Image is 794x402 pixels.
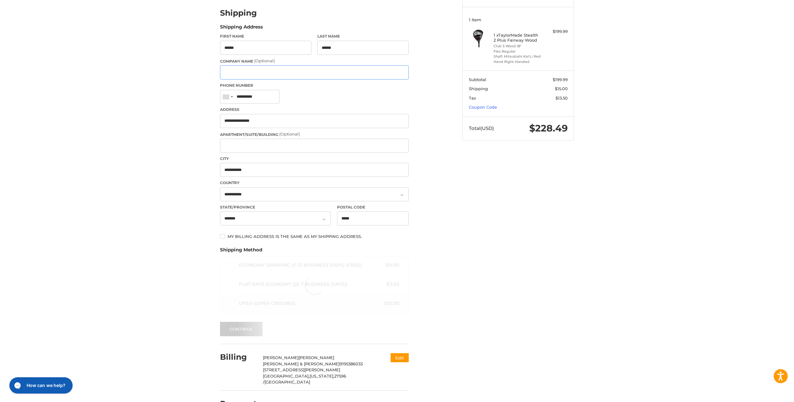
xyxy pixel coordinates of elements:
span: Subtotal [469,77,486,82]
iframe: Gorgias live chat messenger [6,375,74,396]
small: (Optional) [254,58,275,63]
button: Edit [391,353,409,362]
span: $228.49 [529,122,568,134]
legend: Shipping Address [220,23,263,33]
li: Shaft Mitsubishi Kai'Li Red [494,54,541,59]
h3: 1 Item [469,17,568,22]
span: $199.99 [553,77,568,82]
label: Address [220,107,409,112]
label: Apartment/Suite/Building [220,131,409,137]
a: Coupon Code [469,105,497,110]
small: (Optional) [279,131,300,137]
span: [PERSON_NAME] [299,355,334,360]
li: Hand Right-Handed [494,59,541,64]
label: City [220,156,409,162]
div: $199.99 [543,28,568,35]
span: $13.50 [556,95,568,100]
label: Company Name [220,58,409,64]
label: Postal Code [337,204,409,210]
span: [STREET_ADDRESS][PERSON_NAME] [263,367,340,372]
span: Total (USD) [469,125,494,131]
span: [US_STATE], [310,374,334,379]
h4: 1 x TaylorMade Stealth 2 Plus Fairway Wood [494,33,541,43]
label: My billing address is the same as my shipping address. [220,234,409,239]
h2: Shipping [220,8,257,18]
legend: Shipping Method [220,246,262,256]
span: [GEOGRAPHIC_DATA] [264,379,310,384]
span: 9195386033 [340,361,363,366]
span: [PERSON_NAME] & [PERSON_NAME] [263,361,340,366]
span: Tax [469,95,476,100]
label: Last Name [317,33,409,39]
label: First Name [220,33,311,39]
label: Country [220,180,409,186]
label: State/Province [220,204,331,210]
span: [PERSON_NAME] [263,355,299,360]
span: [GEOGRAPHIC_DATA], [263,374,310,379]
li: Flex Regular [494,49,541,54]
button: Continue [220,322,263,336]
span: Shipping [469,86,488,91]
label: Phone Number [220,83,409,88]
h2: Billing [220,352,257,362]
li: Club 5 Wood 18° [494,44,541,49]
span: $15.00 [555,86,568,91]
